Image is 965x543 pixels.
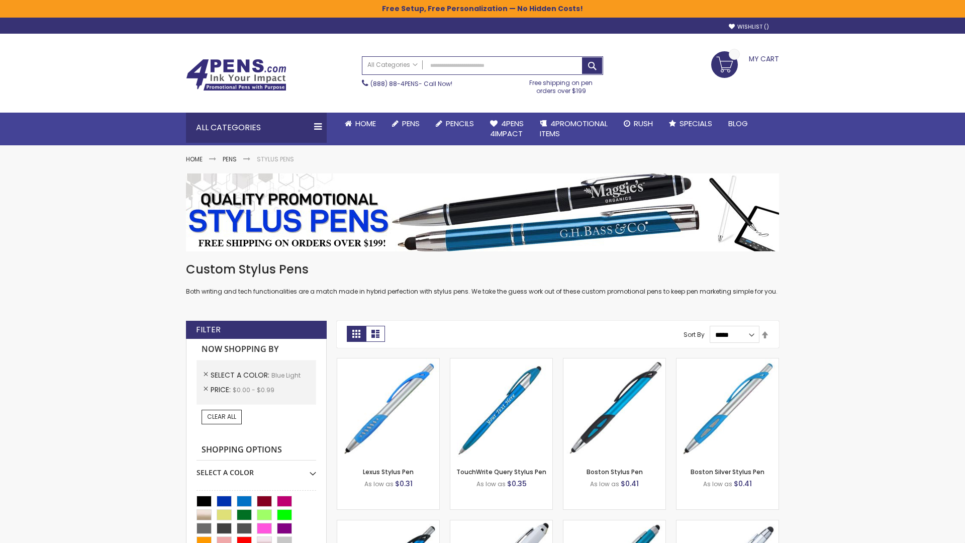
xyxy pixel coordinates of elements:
[519,75,604,95] div: Free shipping on pen orders over $199
[563,358,665,461] img: Boston Stylus Pen-Blue - Light
[197,439,316,461] strong: Shopping Options
[661,113,720,135] a: Specials
[196,324,221,335] strong: Filter
[677,358,779,461] img: Boston Silver Stylus Pen-Blue - Light
[337,113,384,135] a: Home
[364,480,394,488] span: As low as
[621,479,639,489] span: $0.41
[734,479,752,489] span: $0.41
[563,520,665,528] a: Lory Metallic Stylus Pen-Blue - Light
[211,385,233,395] span: Price
[616,113,661,135] a: Rush
[370,79,452,88] span: - Call Now!
[450,520,552,528] a: Kimberly Logo Stylus Pens-LT-Blue
[355,118,376,129] span: Home
[402,118,420,129] span: Pens
[186,173,779,251] img: Stylus Pens
[587,468,643,476] a: Boston Stylus Pen
[532,113,616,145] a: 4PROMOTIONALITEMS
[395,479,413,489] span: $0.31
[337,520,439,528] a: Lexus Metallic Stylus Pen-Blue - Light
[680,118,712,129] span: Specials
[223,155,237,163] a: Pens
[207,412,236,421] span: Clear All
[337,358,439,461] img: Lexus Stylus Pen-Blue - Light
[186,155,203,163] a: Home
[362,57,423,73] a: All Categories
[197,339,316,360] strong: Now Shopping by
[337,358,439,367] a: Lexus Stylus Pen-Blue - Light
[370,79,419,88] a: (888) 88-4PENS
[456,468,546,476] a: TouchWrite Query Stylus Pen
[590,480,619,488] span: As low as
[691,468,764,476] a: Boston Silver Stylus Pen
[257,155,294,163] strong: Stylus Pens
[450,358,552,461] img: TouchWrite Query Stylus Pen-Blue Light
[428,113,482,135] a: Pencils
[482,113,532,145] a: 4Pens4impact
[347,326,366,342] strong: Grid
[476,480,506,488] span: As low as
[703,480,732,488] span: As low as
[450,358,552,367] a: TouchWrite Query Stylus Pen-Blue Light
[729,23,769,31] a: Wishlist
[363,468,414,476] a: Lexus Stylus Pen
[720,113,756,135] a: Blog
[233,386,274,394] span: $0.00 - $0.99
[271,371,301,380] span: Blue Light
[677,358,779,367] a: Boston Silver Stylus Pen-Blue - Light
[446,118,474,129] span: Pencils
[384,113,428,135] a: Pens
[540,118,608,139] span: 4PROMOTIONAL ITEMS
[490,118,524,139] span: 4Pens 4impact
[367,61,418,69] span: All Categories
[728,118,748,129] span: Blog
[197,461,316,478] div: Select A Color
[634,118,653,129] span: Rush
[186,59,286,91] img: 4Pens Custom Pens and Promotional Products
[186,113,327,143] div: All Categories
[684,330,705,339] label: Sort By
[186,261,779,296] div: Both writing and tech functionalities are a match made in hybrid perfection with stylus pens. We ...
[563,358,665,367] a: Boston Stylus Pen-Blue - Light
[202,410,242,424] a: Clear All
[211,370,271,380] span: Select A Color
[507,479,527,489] span: $0.35
[677,520,779,528] a: Silver Cool Grip Stylus Pen-Blue - Light
[186,261,779,278] h1: Custom Stylus Pens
